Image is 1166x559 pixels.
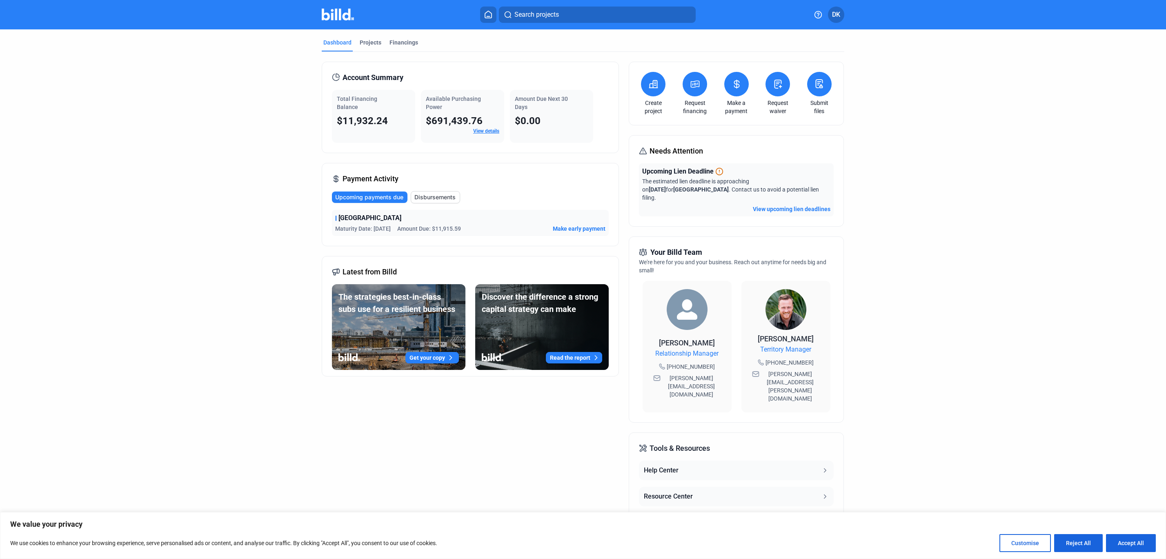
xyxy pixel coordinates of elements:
span: $691,439.76 [426,115,483,127]
a: Submit files [805,99,834,115]
a: Request waiver [763,99,792,115]
button: View upcoming lien deadlines [753,205,830,213]
span: Upcoming payments due [335,193,403,201]
button: Disbursements [411,191,460,203]
button: Upcoming payments due [332,192,407,203]
div: Discover the difference a strong capital strategy can make [482,291,602,315]
span: Amount Due Next 30 Days [515,96,568,110]
span: Relationship Manager [655,349,719,359]
span: Upcoming Lien Deadline [642,167,714,176]
span: Search projects [514,10,559,20]
span: Your Billd Team [650,247,702,258]
span: $0.00 [515,115,541,127]
span: Total Financing Balance [337,96,377,110]
span: $11,932.24 [337,115,388,127]
span: Available Purchasing Power [426,96,481,110]
button: Get your copy [405,352,459,363]
button: DK [828,7,844,23]
img: Relationship Manager [667,289,708,330]
button: Help Center [639,461,833,480]
div: Financings [389,38,418,47]
span: DK [832,10,840,20]
span: Payment Activity [343,173,398,185]
a: Make a payment [722,99,751,115]
div: The strategies best-in-class subs use for a resilient business [338,291,459,315]
button: Read the report [546,352,602,363]
span: Maturity Date: [DATE] [335,225,391,233]
button: Resource Center [639,487,833,506]
span: [GEOGRAPHIC_DATA] [338,213,401,223]
img: Territory Manager [765,289,806,330]
span: [PERSON_NAME][EMAIL_ADDRESS][PERSON_NAME][DOMAIN_NAME] [761,370,820,403]
span: [PERSON_NAME][EMAIL_ADDRESS][DOMAIN_NAME] [662,374,721,399]
div: Help Center [644,465,679,475]
span: [DATE] [649,186,666,193]
p: We use cookies to enhance your browsing experience, serve personalised ads or content, and analys... [10,538,437,548]
span: Needs Attention [650,145,703,157]
button: Reject All [1054,534,1103,552]
div: Resource Center [644,492,693,501]
p: We value your privacy [10,519,1156,529]
span: [PHONE_NUMBER] [765,359,814,367]
div: Projects [360,38,381,47]
span: Latest from Billd [343,266,397,278]
span: [PERSON_NAME] [659,339,715,347]
a: Create project [639,99,668,115]
span: [PHONE_NUMBER] [667,363,715,371]
img: Billd Company Logo [322,9,354,20]
div: Dashboard [323,38,352,47]
button: Accept All [1106,534,1156,552]
button: Customise [999,534,1051,552]
button: Make early payment [553,225,605,233]
span: Territory Manager [760,345,811,354]
button: Search projects [499,7,696,23]
span: We're here for you and your business. Reach out anytime for needs big and small! [639,259,826,274]
span: [PERSON_NAME] [758,334,814,343]
span: Disbursements [414,193,456,201]
a: View details [473,128,499,134]
span: Account Summary [343,72,403,83]
span: Tools & Resources [650,443,710,454]
span: Amount Due: $11,915.59 [397,225,461,233]
span: [GEOGRAPHIC_DATA] [673,186,729,193]
a: Request financing [681,99,709,115]
span: The estimated lien deadline is approaching on for . Contact us to avoid a potential lien filing. [642,178,819,201]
